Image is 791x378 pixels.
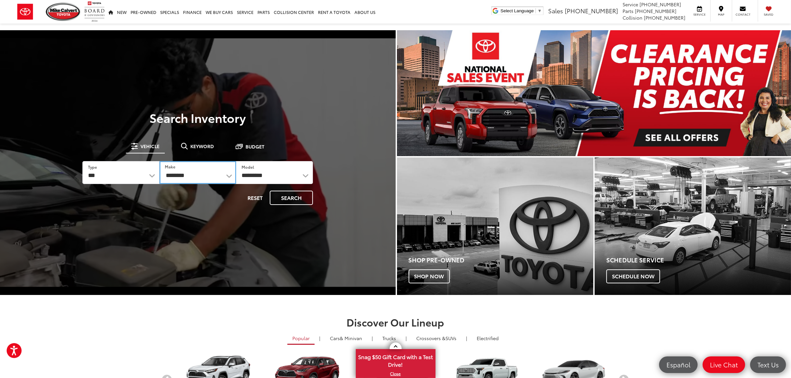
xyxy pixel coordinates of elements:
[411,332,461,344] a: SUVs
[623,1,638,8] span: Service
[165,164,175,169] label: Make
[501,8,542,13] a: Select Language​
[472,332,504,344] a: Electrified
[750,356,786,373] a: Text Us
[692,12,707,17] span: Service
[606,269,660,283] span: Schedule Now
[606,257,791,263] h4: Schedule Service
[287,332,315,345] a: Popular
[409,269,450,283] span: Shop Now
[635,8,676,14] span: [PHONE_NUMBER]
[703,356,745,373] a: Live Chat
[397,157,593,295] a: Shop Pre-Owned Shop Now
[565,6,618,15] span: [PHONE_NUMBER]
[536,8,536,13] span: ​
[623,14,643,21] span: Collision
[595,157,791,295] a: Schedule Service Schedule Now
[640,1,681,8] span: [PHONE_NUMBER]
[141,144,159,148] span: Vehicle
[246,144,264,149] span: Budget
[714,12,729,17] span: Map
[595,157,791,295] div: Toyota
[416,335,445,341] span: Crossovers &
[340,335,362,341] span: & Minivan
[754,360,782,369] span: Text Us
[370,335,374,341] li: |
[409,257,593,263] h4: Shop Pre-Owned
[397,157,593,295] div: Toyota
[242,191,268,205] button: Reset
[501,8,534,13] span: Select Language
[88,164,97,170] label: Type
[161,317,630,328] h2: Discover Our Lineup
[28,111,368,124] h3: Search Inventory
[270,191,313,205] button: Search
[659,356,698,373] a: Español
[707,360,741,369] span: Live Chat
[644,14,685,21] span: [PHONE_NUMBER]
[404,335,408,341] li: |
[736,12,750,17] span: Contact
[538,8,542,13] span: ▼
[325,332,367,344] a: Cars
[356,350,435,370] span: Snag $50 Gift Card with a Test Drive!
[46,3,81,21] img: Mike Calvert Toyota
[464,335,469,341] li: |
[663,360,694,369] span: Español
[190,144,214,148] span: Keyword
[242,164,254,170] label: Model
[377,332,401,344] a: Trucks
[548,6,563,15] span: Sales
[623,8,634,14] span: Parts
[761,12,776,17] span: Saved
[318,335,322,341] li: |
